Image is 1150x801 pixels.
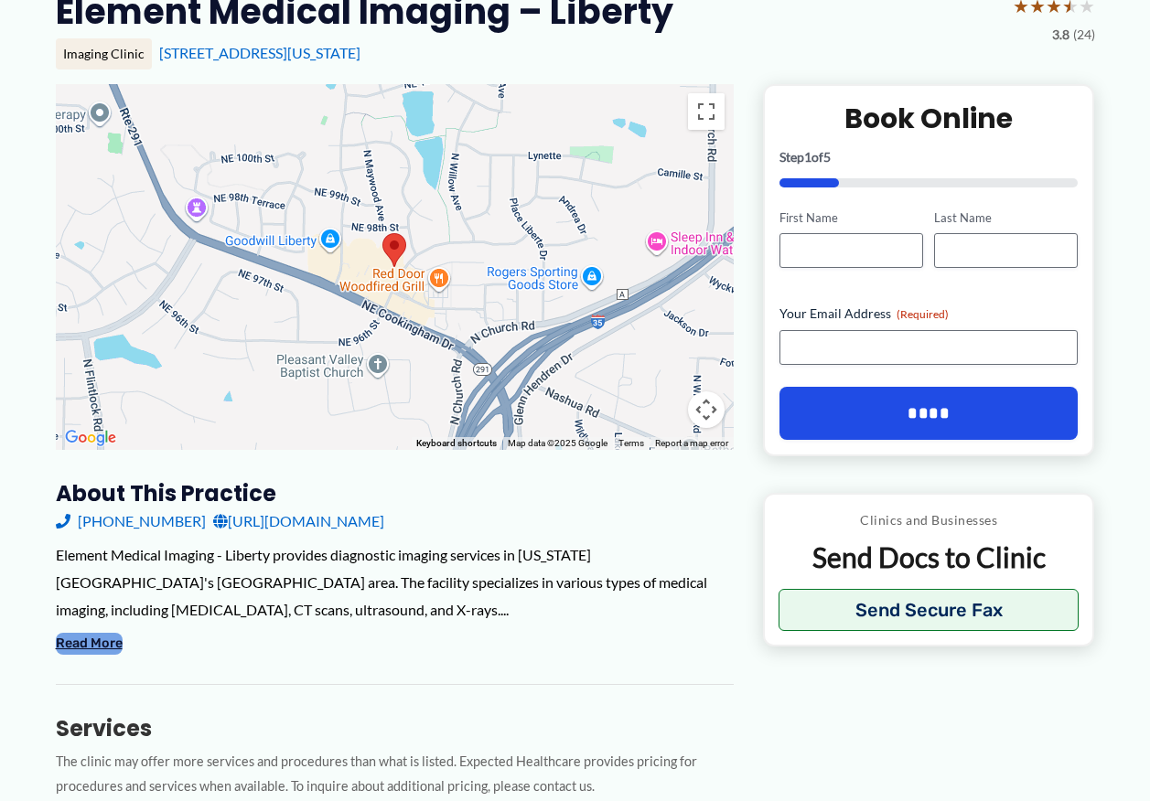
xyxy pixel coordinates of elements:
h2: Book Online [779,101,1079,136]
div: Imaging Clinic [56,38,152,69]
a: Terms [618,438,644,448]
a: Report a map error [655,438,728,448]
span: 1 [804,149,811,165]
p: Step of [779,151,1079,164]
label: Your Email Address [779,304,1079,323]
p: Clinics and Businesses [779,508,1080,532]
a: [STREET_ADDRESS][US_STATE] [159,44,360,61]
a: [PHONE_NUMBER] [56,507,206,535]
p: Send Docs to Clinic [779,539,1080,575]
span: (Required) [897,307,949,321]
div: Element Medical Imaging - Liberty provides diagnostic imaging services in [US_STATE][GEOGRAPHIC_D... [56,541,734,623]
label: First Name [779,209,923,227]
span: (24) [1073,23,1095,47]
label: Last Name [934,209,1078,227]
button: Map camera controls [688,391,725,428]
img: Google [60,426,121,450]
span: 3.8 [1052,23,1069,47]
button: Toggle fullscreen view [688,93,725,130]
a: [URL][DOMAIN_NAME] [213,507,384,535]
a: Open this area in Google Maps (opens a new window) [60,426,121,450]
button: Send Secure Fax [779,589,1080,631]
h3: About this practice [56,479,734,507]
span: Map data ©2025 Google [508,438,607,448]
button: Keyboard shortcuts [416,437,497,450]
p: The clinic may offer more services and procedures than what is listed. Expected Healthcare provid... [56,750,734,799]
button: Read More [56,633,123,655]
span: 5 [823,149,831,165]
h3: Services [56,714,734,742]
